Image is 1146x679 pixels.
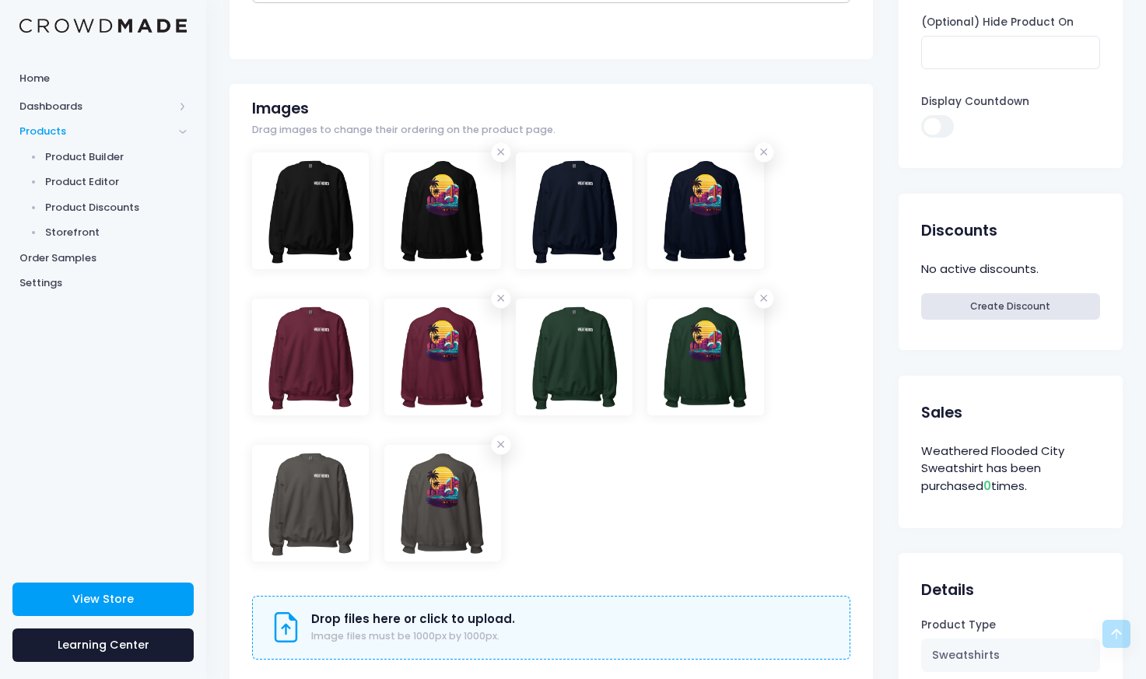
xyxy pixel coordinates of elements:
[252,123,555,138] span: Drag images to change their ordering on the product page.
[45,225,187,240] span: Storefront
[921,404,962,422] h2: Sales
[19,71,187,86] span: Home
[45,149,187,165] span: Product Builder
[12,628,194,662] a: Learning Center
[252,100,309,117] h2: Images
[921,440,1100,498] div: Weathered Flooded City Sweatshirt has been purchased times.
[921,222,997,240] h2: Discounts
[19,19,187,33] img: Logo
[983,478,991,494] span: 0
[19,99,173,114] span: Dashboards
[19,250,187,266] span: Order Samples
[45,200,187,215] span: Product Discounts
[921,15,1074,30] label: (Optional) Hide Product On
[921,258,1100,281] div: No active discounts.
[19,124,173,139] span: Products
[921,618,996,633] label: Product Type
[72,591,134,607] span: View Store
[12,583,194,616] a: View Store
[311,629,499,642] span: Image files must be 1000px by 1000px.
[921,293,1100,320] a: Create Discount
[921,581,974,599] h2: Details
[921,94,1029,110] label: Display Countdown
[19,275,187,291] span: Settings
[58,637,149,653] span: Learning Center
[45,174,187,190] span: Product Editor
[311,612,515,626] h3: Drop files here or click to upload.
